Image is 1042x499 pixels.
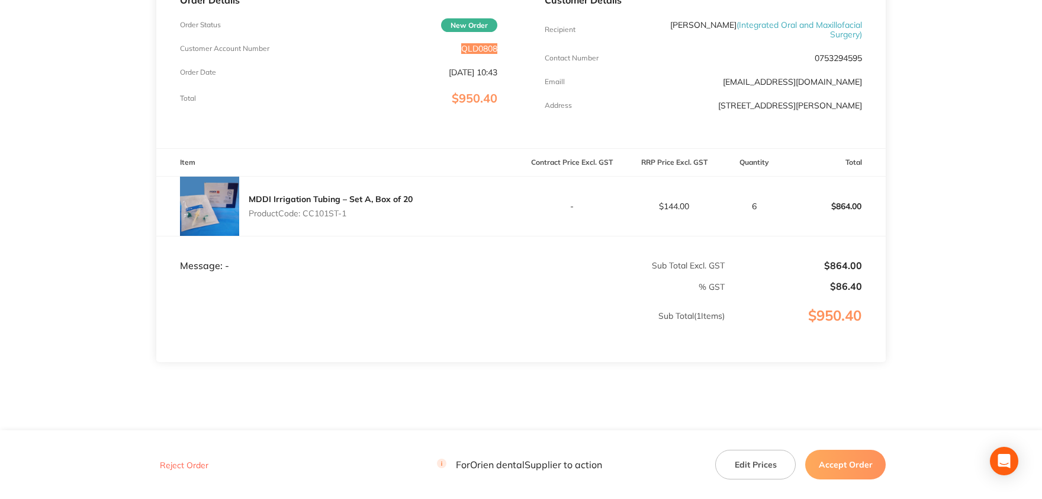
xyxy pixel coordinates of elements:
th: Contract Price Excl. GST [521,149,623,177]
td: Message: - [156,236,521,272]
p: QLD0808 [461,44,497,53]
span: ( Integrated Oral and Maxillofacial Surgery ) [737,20,862,40]
p: Sub Total ( 1 Items) [157,311,725,344]
th: Item [156,149,521,177]
a: MDDI Irrigation Tubing – Set A, Box of 20 [249,194,413,204]
p: For Orien dental Supplier to action [437,459,602,471]
button: Edit Prices [715,450,796,479]
p: $86.40 [726,281,862,292]
th: Total [784,149,886,177]
p: Order Date [180,68,216,76]
p: [DATE] 10:43 [449,68,497,77]
p: Customer Account Number [180,44,269,53]
span: New Order [441,18,497,32]
p: [PERSON_NAME] [651,20,862,39]
p: 0753294595 [815,53,862,63]
div: Open Intercom Messenger [990,447,1018,475]
p: $864.00 [726,260,862,271]
img: aXB5YnNtOA [180,177,239,236]
p: 6 [726,201,783,211]
p: Sub Total Excl. GST [522,261,725,270]
p: Order Status [180,21,221,29]
p: [STREET_ADDRESS][PERSON_NAME] [718,101,862,110]
p: Total [180,94,196,103]
p: Product Code: CC101ST-1 [249,209,413,218]
p: - [522,201,622,211]
p: % GST [157,282,725,292]
p: $144.00 [623,201,724,211]
p: $950.40 [726,308,885,348]
p: Emaill [545,78,565,86]
th: RRP Price Excl. GST [623,149,725,177]
a: [EMAIL_ADDRESS][DOMAIN_NAME] [723,76,862,87]
span: $950.40 [452,91,497,105]
button: Accept Order [805,450,886,479]
p: Contact Number [545,54,599,62]
button: Reject Order [156,460,212,471]
p: Recipient [545,25,575,34]
th: Quantity [725,149,784,177]
p: Address [545,101,572,110]
p: $864.00 [784,192,885,220]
